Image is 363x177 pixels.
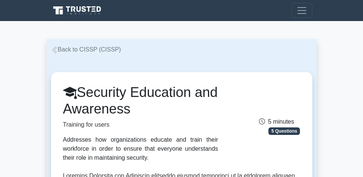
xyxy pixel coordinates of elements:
[63,120,218,129] p: Training for users
[63,84,218,117] h1: Security Education and Awareness
[291,3,312,18] button: Toggle navigation
[63,135,218,162] div: Addresses how organizations educate and train their workforce in order to ensure that everyone un...
[259,118,294,125] span: 5 minutes
[268,127,300,135] span: 5 Questions
[51,46,121,53] a: Back to CISSP (CISSP)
